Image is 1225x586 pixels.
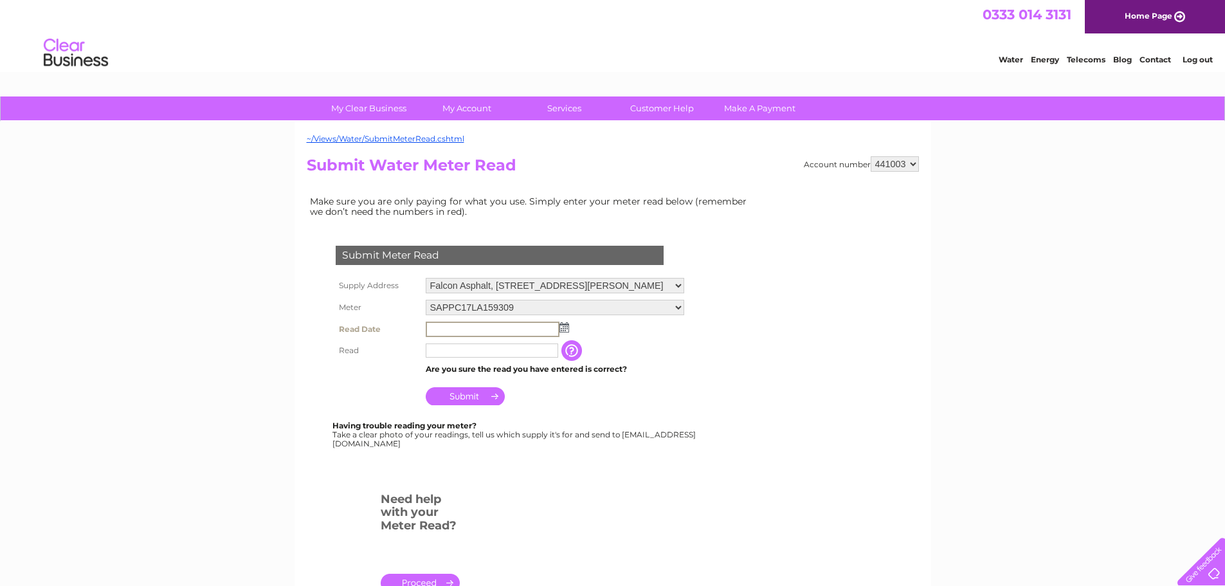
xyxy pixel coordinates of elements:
[413,96,520,120] a: My Account
[332,421,698,448] div: Take a clear photo of your readings, tell us which supply it's for and send to [EMAIL_ADDRESS][DO...
[1139,55,1171,64] a: Contact
[332,421,476,430] b: Having trouble reading your meter?
[336,246,664,265] div: Submit Meter Read
[332,340,422,361] th: Read
[559,322,569,333] img: ...
[983,6,1071,23] a: 0333 014 3131
[332,297,422,318] th: Meter
[316,96,422,120] a: My Clear Business
[307,193,757,220] td: Make sure you are only paying for what you use. Simply enter your meter read below (remember we d...
[422,361,687,378] td: Are you sure the read you have entered is correct?
[1031,55,1059,64] a: Energy
[426,387,505,405] input: Submit
[332,318,422,340] th: Read Date
[332,275,422,297] th: Supply Address
[804,156,919,172] div: Account number
[999,55,1023,64] a: Water
[561,340,585,361] input: Information
[609,96,715,120] a: Customer Help
[707,96,813,120] a: Make A Payment
[307,134,464,143] a: ~/Views/Water/SubmitMeterRead.cshtml
[307,156,919,181] h2: Submit Water Meter Read
[1113,55,1132,64] a: Blog
[309,7,917,62] div: Clear Business is a trading name of Verastar Limited (registered in [GEOGRAPHIC_DATA] No. 3667643...
[1067,55,1105,64] a: Telecoms
[1183,55,1213,64] a: Log out
[381,490,460,539] h3: Need help with your Meter Read?
[511,96,617,120] a: Services
[43,33,109,73] img: logo.png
